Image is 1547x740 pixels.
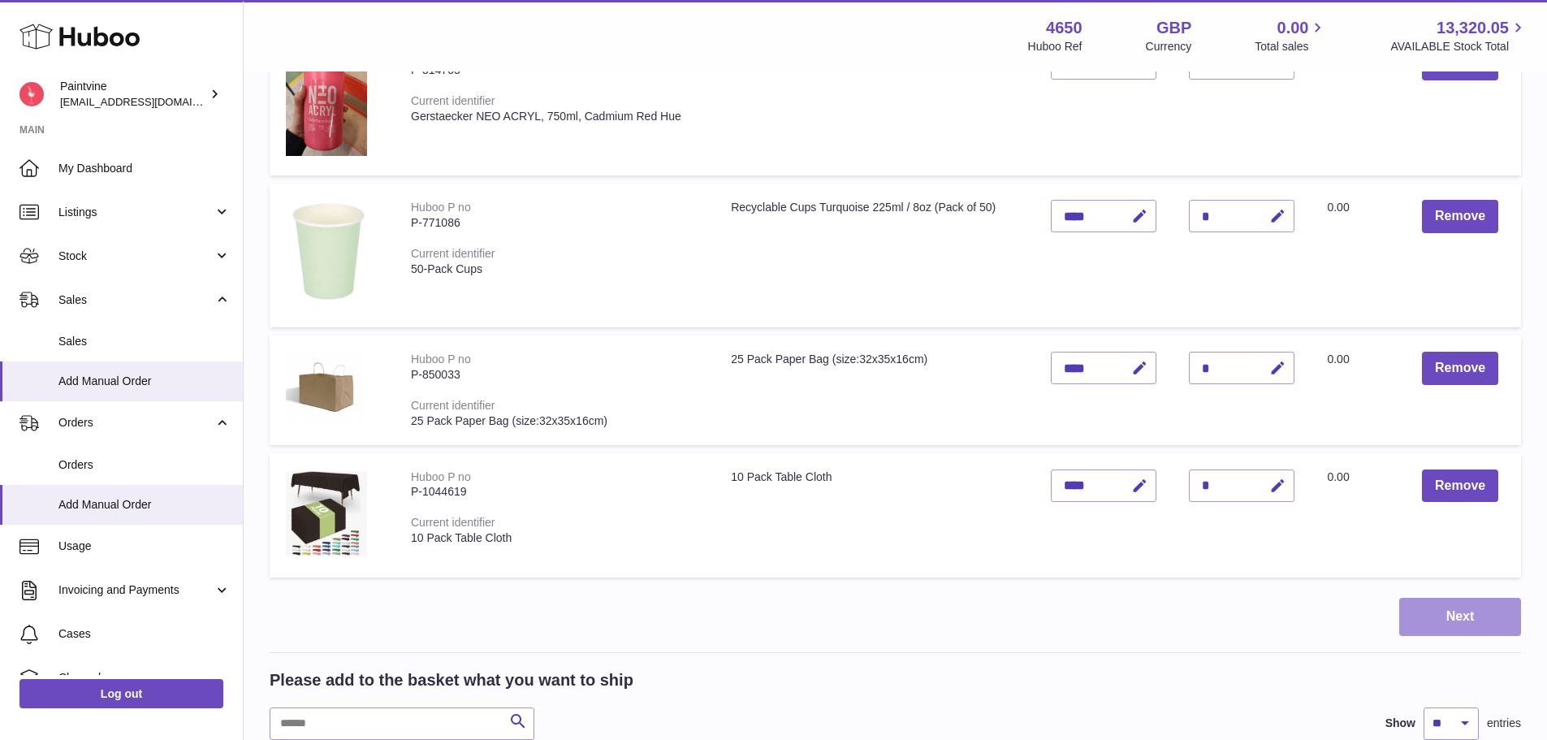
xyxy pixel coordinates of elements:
[1028,39,1082,54] div: Huboo Ref
[1327,201,1349,214] span: 0.00
[1390,17,1528,54] a: 13,320.05 AVAILABLE Stock Total
[1277,17,1309,39] span: 0.00
[715,184,1035,327] td: Recyclable Cups Turquoise 225ml / 8oz (Pack of 50)
[19,82,44,106] img: euan@paintvine.co.uk
[411,399,495,412] div: Current identifier
[411,413,698,429] div: 25 Pack Paper Bag (size:32x35x16cm)
[58,334,231,349] span: Sales
[286,352,367,423] img: 25 Pack Paper Bag (size:32x35x16cm)
[411,470,471,483] div: Huboo P no
[715,335,1035,444] td: 25 Pack Paper Bag (size:32x35x16cm)
[60,95,239,108] span: [EMAIL_ADDRESS][DOMAIN_NAME]
[1422,200,1498,233] button: Remove
[1437,17,1509,39] span: 13,320.05
[411,516,495,529] div: Current identifier
[1422,352,1498,385] button: Remove
[411,353,471,366] div: Huboo P no
[1255,17,1327,54] a: 0.00 Total sales
[58,292,214,308] span: Sales
[411,262,698,277] div: 50-Pack Cups
[58,161,231,176] span: My Dashboard
[58,205,214,220] span: Listings
[58,582,214,598] span: Invoicing and Payments
[411,94,495,107] div: Current identifier
[58,626,231,642] span: Cases
[1327,470,1349,483] span: 0.00
[1390,39,1528,54] span: AVAILABLE Stock Total
[1422,470,1498,503] button: Remove
[411,484,698,500] div: P-1044619
[411,201,471,214] div: Huboo P no
[19,679,223,708] a: Log out
[1146,39,1192,54] div: Currency
[286,47,367,155] img: Gerstaecker NEO ACRYL, 750ml, Cadmium Red Hue
[58,670,231,686] span: Channels
[286,200,367,307] img: Recyclable Cups Turquoise 225ml / 8oz (Pack of 50)
[1046,17,1082,39] strong: 4650
[411,109,698,124] div: Gerstaecker NEO ACRYL, 750ml, Cadmium Red Hue
[1255,39,1327,54] span: Total sales
[411,530,698,546] div: 10 Pack Table Cloth
[60,79,206,110] div: Paintvine
[58,374,231,389] span: Add Manual Order
[411,215,698,231] div: P-771086
[411,247,495,260] div: Current identifier
[715,453,1035,578] td: 10 Pack Table Cloth
[1399,598,1521,636] button: Next
[286,470,367,557] img: 10 Pack Table Cloth
[1327,353,1349,366] span: 0.00
[1156,17,1191,39] strong: GBP
[1487,716,1521,731] span: entries
[58,497,231,513] span: Add Manual Order
[58,249,214,264] span: Stock
[411,367,698,383] div: P-850033
[58,457,231,473] span: Orders
[270,669,633,691] h2: Please add to the basket what you want to ship
[715,31,1035,175] td: Gerstaecker NEO ACRYL, 750ml, Cadmium Red Hue
[58,415,214,431] span: Orders
[1385,716,1415,731] label: Show
[58,539,231,554] span: Usage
